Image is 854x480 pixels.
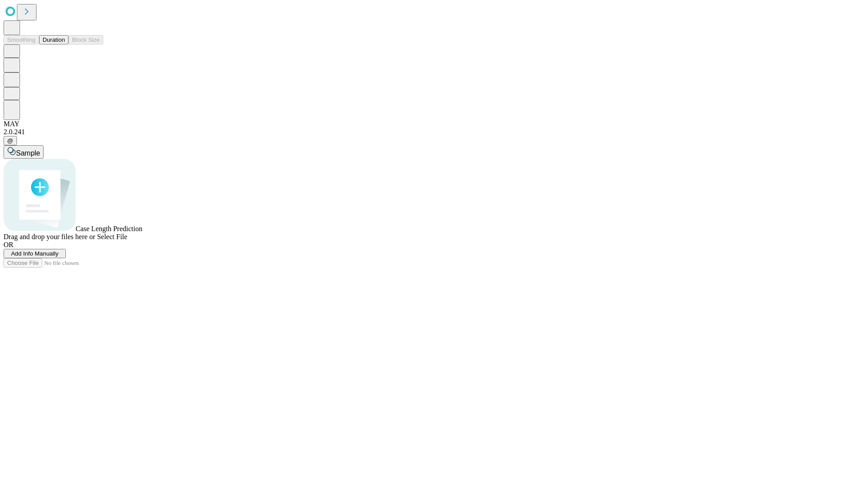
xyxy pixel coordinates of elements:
[4,136,17,145] button: @
[4,128,850,136] div: 2.0.241
[4,241,13,248] span: OR
[16,149,40,157] span: Sample
[4,233,95,240] span: Drag and drop your files here or
[97,233,127,240] span: Select File
[76,225,142,232] span: Case Length Prediction
[4,145,44,159] button: Sample
[4,120,850,128] div: MAY
[4,249,66,258] button: Add Info Manually
[11,250,59,257] span: Add Info Manually
[7,137,13,144] span: @
[4,35,39,44] button: Smoothing
[39,35,68,44] button: Duration
[68,35,103,44] button: Block Size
